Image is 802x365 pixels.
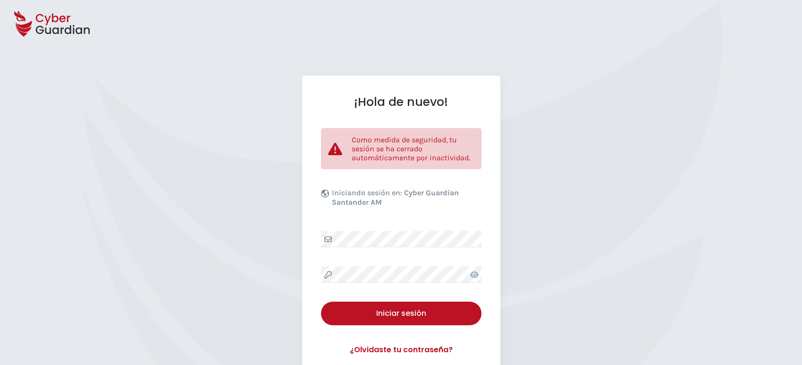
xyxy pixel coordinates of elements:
p: Como medida de seguridad, tu sesión se ha cerrado automáticamente por inactividad. [352,135,474,162]
button: Iniciar sesión [321,302,481,325]
h1: ¡Hola de nuevo! [321,95,481,109]
b: Cyber Guardian Santander AM [332,188,459,207]
p: Iniciando sesión en: [332,188,479,212]
div: Iniciar sesión [328,308,474,319]
a: ¿Olvidaste tu contraseña? [321,344,481,356]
